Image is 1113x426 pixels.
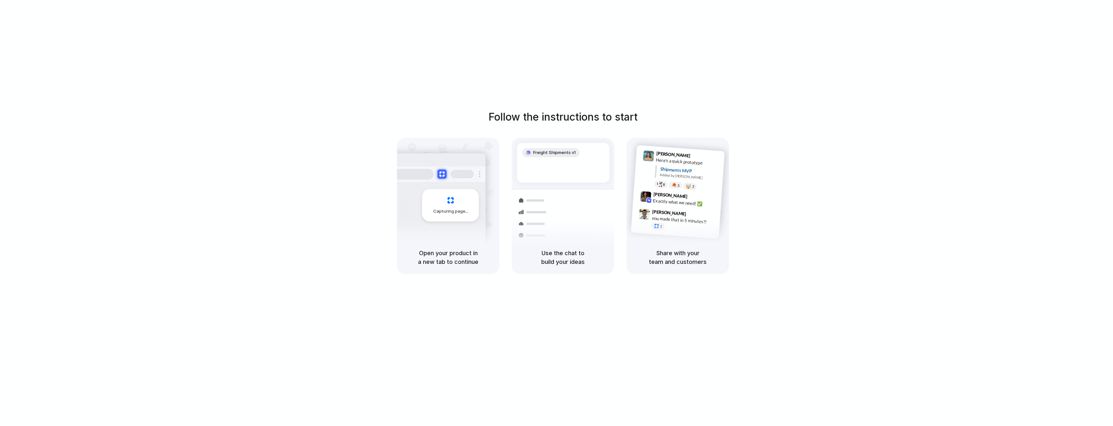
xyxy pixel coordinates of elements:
div: 🤯 [686,184,691,189]
span: 9:41 AM [692,153,706,161]
span: Freight Shipments v1 [533,149,576,156]
span: 3 [692,185,694,188]
div: Added by [PERSON_NAME] [660,172,719,182]
span: [PERSON_NAME] [653,191,688,200]
span: 9:47 AM [688,211,701,219]
span: [PERSON_NAME] [656,150,690,159]
h5: Open your product in a new tab to continue [405,249,492,266]
span: [PERSON_NAME] [652,208,687,218]
div: Shipments MVP [660,166,720,176]
div: Here's a quick prototype [656,157,721,168]
span: 1 [660,225,662,228]
h1: Follow the instructions to start [488,109,638,125]
div: Exactly what we need! ✅ [653,197,718,208]
span: 8 [663,183,665,186]
span: 5 [677,184,680,187]
h5: Use the chat to build your ideas [520,249,606,266]
div: you made that in 5 minutes?! [652,215,716,226]
span: 9:42 AM [689,194,703,202]
span: Capturing page [433,208,469,215]
h5: Share with your team and customers [634,249,721,266]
